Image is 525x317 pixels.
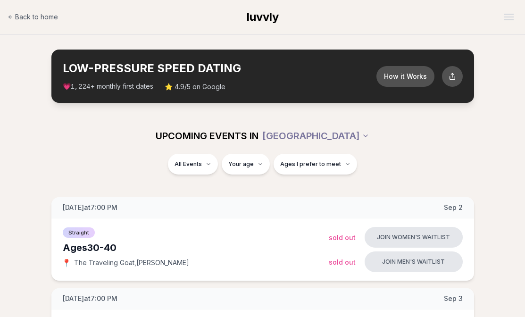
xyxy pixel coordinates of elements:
[63,61,376,76] h2: LOW-PRESSURE SPEED DATING
[8,8,58,26] a: Back to home
[444,203,463,212] span: Sep 2
[63,203,117,212] span: [DATE] at 7:00 PM
[376,66,434,87] button: How it Works
[329,234,356,242] span: Sold Out
[500,10,517,24] button: Open menu
[165,82,225,92] span: ⭐ 4.9/5 on Google
[274,154,357,175] button: Ages I prefer to meet
[228,160,254,168] span: Your age
[15,12,58,22] span: Back to home
[247,10,279,24] span: luvvly
[74,258,189,267] span: The Traveling Goat , [PERSON_NAME]
[247,9,279,25] a: luvvly
[63,294,117,303] span: [DATE] at 7:00 PM
[63,82,153,92] span: 💗 + monthly first dates
[175,160,202,168] span: All Events
[365,251,463,272] button: Join men's waitlist
[329,258,356,266] span: Sold Out
[71,83,91,91] span: 1,224
[63,227,95,238] span: Straight
[63,259,70,267] span: 📍
[222,154,270,175] button: Your age
[156,129,258,142] span: UPCOMING EVENTS IN
[63,241,329,254] div: Ages 30-40
[444,294,463,303] span: Sep 3
[365,227,463,248] button: Join women's waitlist
[262,125,369,146] button: [GEOGRAPHIC_DATA]
[168,154,218,175] button: All Events
[280,160,341,168] span: Ages I prefer to meet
